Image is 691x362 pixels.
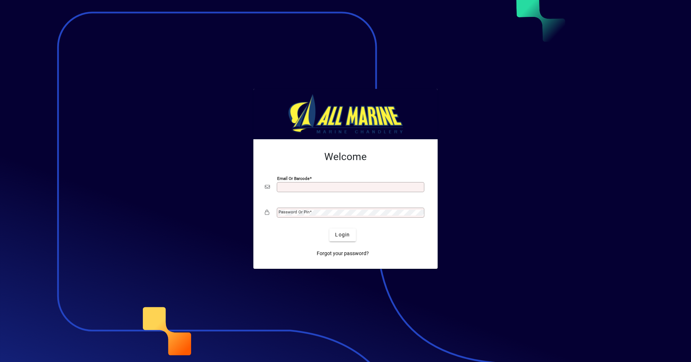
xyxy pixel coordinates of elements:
[317,250,369,257] span: Forgot your password?
[314,247,372,260] a: Forgot your password?
[329,228,356,241] button: Login
[265,151,426,163] h2: Welcome
[277,176,310,181] mat-label: Email or Barcode
[279,209,310,214] mat-label: Password or Pin
[335,231,350,239] span: Login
